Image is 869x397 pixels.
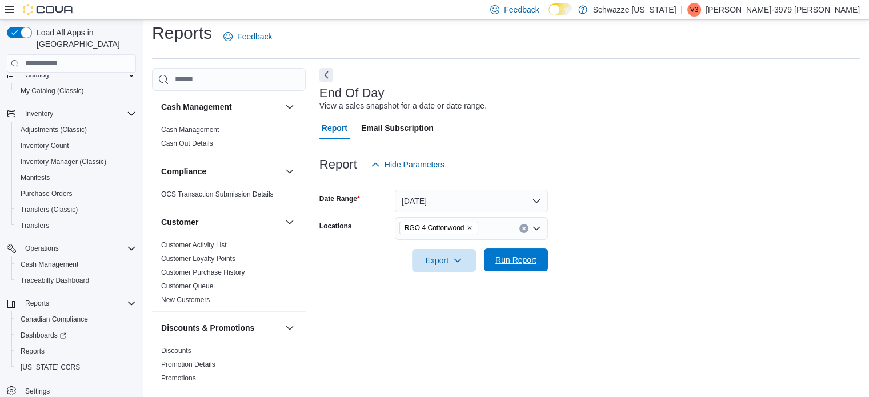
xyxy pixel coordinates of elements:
[161,190,274,198] a: OCS Transaction Submission Details
[21,86,84,95] span: My Catalog (Classic)
[161,216,198,228] h3: Customer
[322,117,347,139] span: Report
[690,3,699,17] span: V3
[161,322,281,334] button: Discounts & Promotions
[495,254,536,266] span: Run Report
[395,190,548,212] button: [DATE]
[2,106,141,122] button: Inventory
[16,258,83,271] a: Cash Management
[16,219,54,232] a: Transfers
[16,360,85,374] a: [US_STATE] CCRS
[405,222,464,234] span: RGO 4 Cottonwood
[283,321,297,335] button: Discounts & Promotions
[361,117,434,139] span: Email Subscription
[548,3,572,15] input: Dark Mode
[161,101,281,113] button: Cash Management
[161,254,235,263] span: Customer Loyalty Points
[161,282,213,291] span: Customer Queue
[21,242,63,255] button: Operations
[25,70,49,79] span: Catalog
[11,218,141,234] button: Transfers
[16,123,136,137] span: Adjustments (Classic)
[548,15,549,16] span: Dark Mode
[11,327,141,343] a: Dashboards
[16,171,54,185] a: Manifests
[161,268,245,277] span: Customer Purchase History
[21,107,136,121] span: Inventory
[385,159,444,170] span: Hide Parameters
[161,295,210,304] span: New Customers
[11,138,141,154] button: Inventory Count
[16,274,136,287] span: Traceabilty Dashboard
[11,186,141,202] button: Purchase Orders
[366,153,449,176] button: Hide Parameters
[25,387,50,396] span: Settings
[319,100,487,112] div: View a sales snapshot for a date or date range.
[161,216,281,228] button: Customer
[25,109,53,118] span: Inventory
[11,202,141,218] button: Transfers (Classic)
[161,347,191,355] a: Discounts
[2,295,141,311] button: Reports
[21,347,45,356] span: Reports
[16,203,82,216] a: Transfers (Classic)
[419,249,469,272] span: Export
[161,374,196,383] span: Promotions
[706,3,860,17] p: [PERSON_NAME]-3979 [PERSON_NAME]
[21,173,50,182] span: Manifests
[319,222,352,231] label: Locations
[16,123,91,137] a: Adjustments (Classic)
[16,84,89,98] a: My Catalog (Classic)
[283,165,297,178] button: Compliance
[16,139,74,153] a: Inventory Count
[532,224,541,233] button: Open list of options
[21,68,136,82] span: Catalog
[11,272,141,288] button: Traceabilty Dashboard
[161,268,245,276] a: Customer Purchase History
[319,194,360,203] label: Date Range
[161,360,215,368] a: Promotion Details
[152,123,306,155] div: Cash Management
[283,100,297,114] button: Cash Management
[11,256,141,272] button: Cash Management
[16,344,136,358] span: Reports
[21,141,69,150] span: Inventory Count
[16,171,136,185] span: Manifests
[21,296,54,310] button: Reports
[161,240,227,250] span: Customer Activity List
[25,299,49,308] span: Reports
[21,331,66,340] span: Dashboards
[687,3,701,17] div: Vaughan-3979 Turner
[161,166,281,177] button: Compliance
[161,346,191,355] span: Discounts
[16,328,71,342] a: Dashboards
[16,360,136,374] span: Washington CCRS
[11,154,141,170] button: Inventory Manager (Classic)
[11,359,141,375] button: [US_STATE] CCRS
[25,244,59,253] span: Operations
[519,224,528,233] button: Clear input
[161,282,213,290] a: Customer Queue
[21,363,80,372] span: [US_STATE] CCRS
[16,187,136,200] span: Purchase Orders
[16,274,94,287] a: Traceabilty Dashboard
[152,238,306,311] div: Customer
[319,86,385,100] h3: End Of Day
[161,126,219,134] a: Cash Management
[11,122,141,138] button: Adjustments (Classic)
[593,3,676,17] p: Schwazze [US_STATE]
[11,343,141,359] button: Reports
[152,344,306,390] div: Discounts & Promotions
[466,224,473,231] button: Remove RGO 4 Cottonwood from selection in this group
[11,311,141,327] button: Canadian Compliance
[504,4,539,15] span: Feedback
[32,27,136,50] span: Load All Apps in [GEOGRAPHIC_DATA]
[21,107,58,121] button: Inventory
[319,68,333,82] button: Next
[161,139,213,147] a: Cash Out Details
[283,215,297,229] button: Customer
[16,155,136,169] span: Inventory Manager (Classic)
[484,248,548,271] button: Run Report
[399,222,479,234] span: RGO 4 Cottonwood
[161,296,210,304] a: New Customers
